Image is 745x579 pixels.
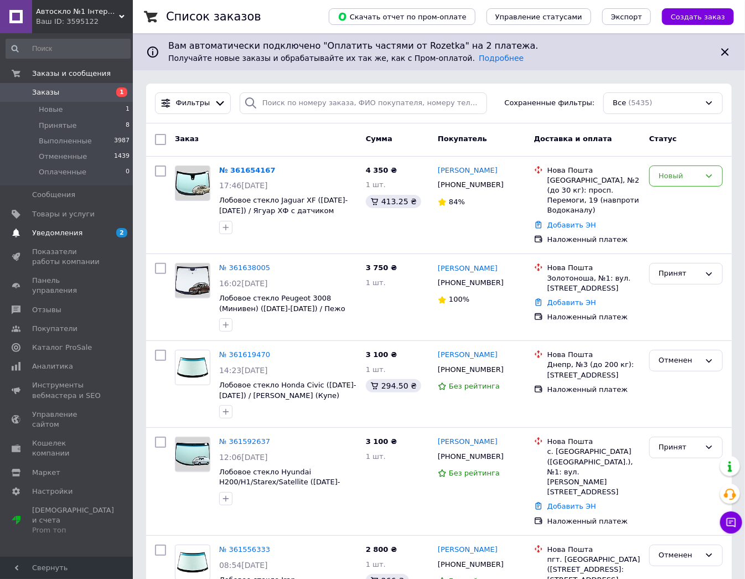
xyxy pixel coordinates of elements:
span: Настройки [32,487,73,497]
span: Сохраненные фильтры: [505,98,595,108]
div: Нова Пошта [547,545,640,555]
a: № 361556333 [219,545,270,554]
div: Нова Пошта [547,166,640,175]
a: Фото товару [175,166,210,201]
a: Фото товару [175,437,210,472]
span: (5435) [629,99,653,107]
span: 84% [449,198,465,206]
span: Маркет [32,468,60,478]
span: Покупатель [438,135,487,143]
span: Доставка и оплата [534,135,612,143]
button: Экспорт [602,8,651,25]
span: Получайте новые заказы и обрабатывайте их так же, как с Пром-оплатой. [168,54,524,63]
div: Днепр, №3 (до 200 кг): [STREET_ADDRESS] [547,360,640,380]
span: Отзывы [32,305,61,315]
span: Автоскло №1 Інтернет-магазин "PROGLASSAUTO"® [36,7,119,17]
img: Фото товару [175,437,210,472]
span: Заказ [175,135,199,143]
a: Добавить ЭН [547,502,596,510]
a: Добавить ЭН [547,221,596,229]
div: Prom топ [32,525,114,535]
span: Принятые [39,121,77,131]
span: Сумма [366,135,392,143]
span: Отмененные [39,152,87,162]
input: Поиск по номеру заказа, ФИО покупателя, номеру телефона, Email, номеру накладной [240,92,487,114]
a: [PERSON_NAME] [438,166,498,176]
span: Покупатели [32,324,77,334]
div: Принят [659,268,700,280]
span: 17:46[DATE] [219,181,268,190]
span: Сообщения [32,190,75,200]
span: 12:06[DATE] [219,453,268,462]
a: № 361592637 [219,437,270,446]
div: Нова Пошта [547,437,640,447]
div: 413.25 ₴ [366,195,421,208]
span: 4 350 ₴ [366,166,397,174]
div: Наложенный платеж [547,385,640,395]
span: 1 шт. [366,560,386,568]
img: Фото товару [175,263,210,298]
div: Золотоноша, №1: вул. [STREET_ADDRESS] [547,273,640,293]
a: Добавить ЭН [547,298,596,307]
div: Отменен [659,355,700,366]
a: Лобовое стекло Jaguar XF ([DATE]-[DATE]) / Ягуар ХФ с датчиком [219,196,348,215]
div: [GEOGRAPHIC_DATA], №2 (до 30 кг): просп. Перемоги, 19 (навпроти Водоканалу) [547,175,640,216]
span: Заказы и сообщения [32,69,111,79]
span: 3 100 ₴ [366,437,397,446]
span: Вам автоматически подключено "Оплатить частями от Rozetka" на 2 платежа. [168,40,710,53]
span: Фильтры [176,98,210,108]
a: Создать заказ [651,12,734,20]
div: Нова Пошта [547,263,640,273]
div: 294.50 ₴ [366,379,421,392]
span: Каталог ProSale [32,343,92,353]
div: Отменен [659,550,700,561]
h1: Список заказов [166,10,261,23]
span: Инструменты вебмастера и SEO [32,380,102,400]
div: [PHONE_NUMBER] [436,557,506,572]
a: Лобовое стекло Hyundai H200/H1/Starex/Satellite ([DATE]-[DATE]) / Хюндай Н200/Н1/Старекс/Сателлит [219,468,353,507]
a: Подробнее [479,54,524,63]
img: Фото товару [175,166,210,200]
span: 1 шт. [366,365,386,374]
a: Фото товару [175,350,210,385]
img: Фото товару [175,355,210,381]
span: 1 [126,105,130,115]
span: [DEMOGRAPHIC_DATA] и счета [32,505,114,536]
span: Выполненные [39,136,92,146]
div: [PHONE_NUMBER] [436,178,506,192]
span: 1 шт. [366,180,386,189]
div: Новый [659,170,700,182]
span: 2 [116,228,127,237]
a: № 361654167 [219,166,276,174]
div: с. [GEOGRAPHIC_DATA] ([GEOGRAPHIC_DATA].), №1: вул. [PERSON_NAME][STREET_ADDRESS] [547,447,640,497]
span: 2 800 ₴ [366,545,397,554]
span: Уведомления [32,228,82,238]
span: Без рейтинга [449,382,500,390]
a: [PERSON_NAME] [438,545,498,555]
span: Создать заказ [671,13,725,21]
div: Наложенный платеж [547,235,640,245]
span: 16:02[DATE] [219,279,268,288]
span: Оплаченные [39,167,86,177]
a: [PERSON_NAME] [438,437,498,447]
span: 08:54[DATE] [219,561,268,570]
a: [PERSON_NAME] [438,263,498,274]
span: Без рейтинга [449,469,500,477]
a: № 361638005 [219,263,270,272]
div: [PHONE_NUMBER] [436,276,506,290]
span: 1 шт. [366,452,386,461]
div: Наложенный платеж [547,312,640,322]
div: [PHONE_NUMBER] [436,449,506,464]
div: [PHONE_NUMBER] [436,363,506,377]
span: Панель управления [32,276,102,296]
img: Фото товару [175,550,210,576]
span: Аналитика [32,361,73,371]
a: [PERSON_NAME] [438,350,498,360]
span: Новые [39,105,63,115]
div: Наложенный платеж [547,516,640,526]
span: Товары и услуги [32,209,95,219]
span: 3 750 ₴ [366,263,397,272]
a: Лобовое стекло Honda Civic ([DATE]-[DATE]) / [PERSON_NAME] (Купе) [219,381,356,400]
